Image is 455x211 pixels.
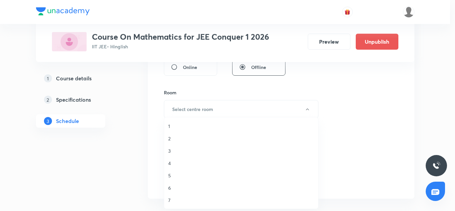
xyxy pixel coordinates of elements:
[168,197,314,204] span: 7
[168,135,314,142] span: 2
[168,184,314,191] span: 6
[168,123,314,130] span: 1
[168,160,314,167] span: 4
[168,147,314,154] span: 3
[168,172,314,179] span: 5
